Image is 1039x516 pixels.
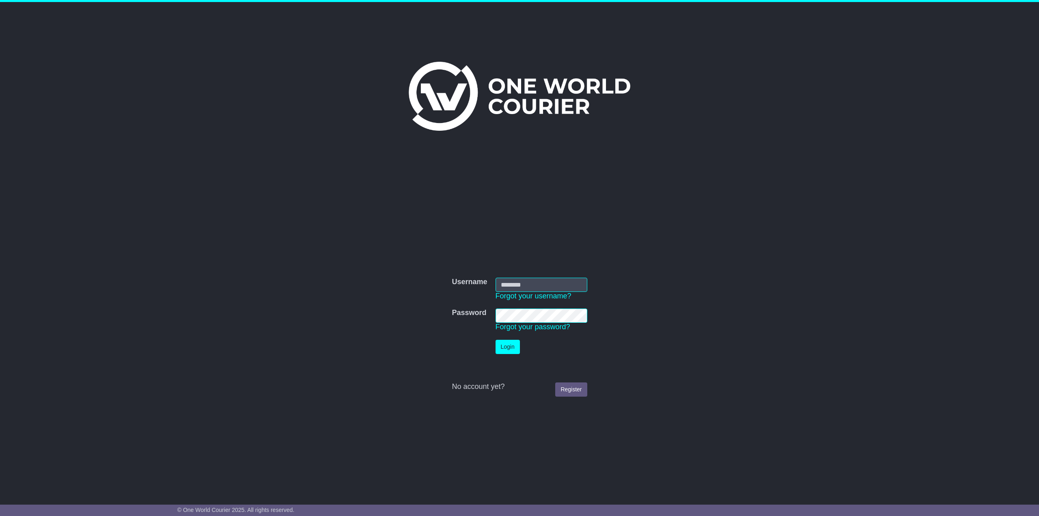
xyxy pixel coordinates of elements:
[452,382,587,391] div: No account yet?
[496,340,520,354] button: Login
[452,309,486,317] label: Password
[452,278,487,287] label: Username
[496,323,570,331] a: Forgot your password?
[409,62,630,131] img: One World
[496,292,571,300] a: Forgot your username?
[177,507,295,513] span: © One World Courier 2025. All rights reserved.
[555,382,587,397] a: Register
